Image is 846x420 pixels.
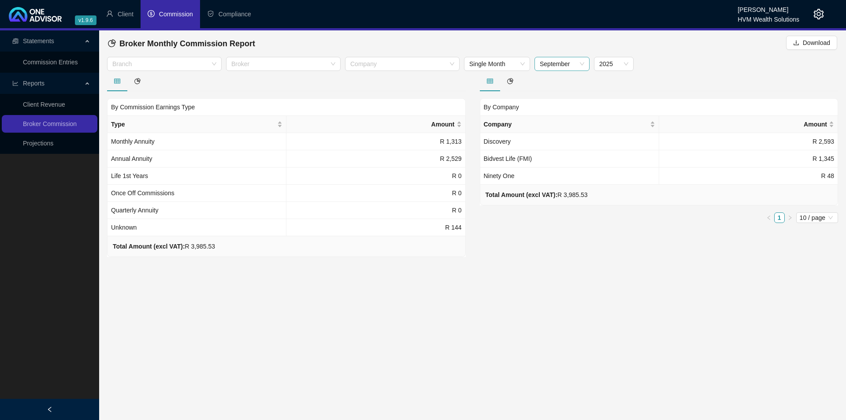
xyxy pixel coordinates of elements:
span: Annual Annuity [111,155,152,162]
span: line-chart [12,80,19,86]
span: Client [118,11,134,18]
span: safety [207,10,214,17]
span: Reports [23,80,45,87]
span: pie-chart [108,39,116,47]
td: R 1,345 [659,150,838,167]
th: Amount [286,116,465,133]
span: Type [111,119,275,129]
span: Amount [290,119,454,129]
span: reconciliation [12,38,19,44]
th: Company [480,116,659,133]
span: table [114,78,120,84]
button: Download [786,36,837,50]
td: R 48 [659,167,838,185]
span: Life 1st Years [111,172,148,179]
span: September [540,57,584,71]
span: 2025 [599,57,628,71]
span: Bidvest Life (FMI) [484,155,532,162]
a: Commission Entries [23,59,78,66]
span: table [487,78,493,84]
a: 1 [775,213,784,223]
td: R 0 [286,185,465,202]
b: Total Amount (excl VAT): [486,191,558,198]
div: HVM Wealth Solutions [738,12,799,22]
a: Projections [23,140,53,147]
span: dollar [148,10,155,17]
span: Unknown [111,224,137,231]
span: Company [484,119,648,129]
div: R 3,985.53 [113,242,215,251]
span: Amount [663,119,827,129]
span: Discovery [484,138,511,145]
a: Broker Commission [23,120,77,127]
li: Previous Page [764,212,774,223]
td: R 0 [286,202,465,219]
span: Single Month [469,57,525,71]
div: By Commission Earnings Type [107,98,466,115]
div: Page Size [796,212,838,223]
span: left [47,406,53,413]
img: 2df55531c6924b55f21c4cf5d4484680-logo-light.svg [9,7,62,22]
span: v1.9.6 [75,15,96,25]
span: pie-chart [134,78,141,84]
div: By Company [480,98,839,115]
span: pie-chart [507,78,513,84]
span: Commission [159,11,193,18]
span: setting [813,9,824,19]
span: Broker Monthly Commission Report [119,39,255,48]
li: Next Page [785,212,795,223]
div: R 3,985.53 [486,190,588,200]
span: Compliance [219,11,251,18]
button: right [785,212,795,223]
span: Ninety One [484,172,515,179]
td: R 1,313 [286,133,465,150]
span: user [106,10,113,17]
span: Monthly Annuity [111,138,155,145]
li: 1 [774,212,785,223]
span: download [793,40,799,46]
span: Download [803,38,830,48]
span: Statements [23,37,54,45]
a: Client Revenue [23,101,65,108]
span: right [787,215,793,220]
th: Type [108,116,286,133]
td: R 2,529 [286,150,465,167]
span: 10 / page [800,213,835,223]
span: Quarterly Annuity [111,207,158,214]
td: R 144 [286,219,465,236]
b: Total Amount (excl VAT): [113,243,185,250]
td: R 0 [286,167,465,185]
span: left [766,215,772,220]
th: Amount [659,116,838,133]
div: [PERSON_NAME] [738,2,799,12]
span: Once Off Commissions [111,190,174,197]
td: R 2,593 [659,133,838,150]
button: left [764,212,774,223]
